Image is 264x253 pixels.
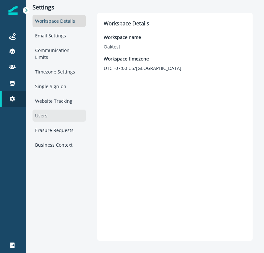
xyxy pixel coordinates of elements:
div: Workspace Details [33,15,86,27]
p: UTC -07:00 US/[GEOGRAPHIC_DATA] [104,65,181,72]
div: Erasure Requests [33,124,86,136]
p: Settings [33,4,86,11]
img: Inflection [8,6,18,15]
div: Timezone Settings [33,66,86,78]
div: Single Sign-on [33,80,86,92]
div: Users [33,110,86,122]
p: Workspace name [104,34,141,41]
p: Workspace Details [104,20,246,27]
div: Communication Limits [33,44,86,63]
div: Website Tracking [33,95,86,107]
div: Business Context [33,139,86,151]
div: Email Settings [33,30,86,42]
p: Workspace timezone [104,55,181,62]
p: Oaktest [104,43,141,50]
